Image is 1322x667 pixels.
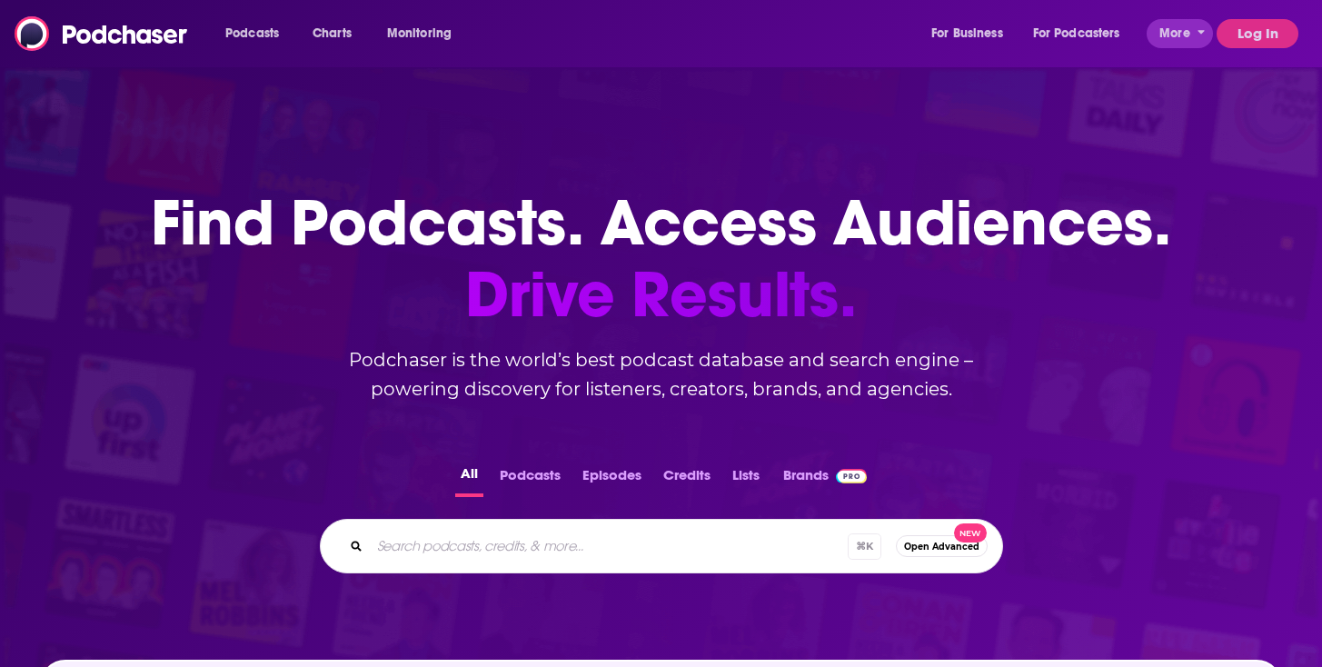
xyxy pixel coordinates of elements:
h2: Podchaser is the world’s best podcast database and search engine – powering discovery for listene... [298,345,1025,403]
button: All [455,462,483,497]
span: Monitoring [387,21,452,46]
span: Open Advanced [904,542,979,552]
span: For Podcasters [1033,21,1120,46]
button: Podcasts [494,462,566,497]
span: More [1159,21,1190,46]
button: Lists [727,462,765,497]
span: New [954,523,987,543]
span: ⌘ K [848,533,881,560]
span: For Business [931,21,1003,46]
button: Log In [1217,19,1298,48]
div: Search podcasts, credits, & more... [320,519,1003,573]
button: open menu [919,19,1026,48]
button: Open AdvancedNew [896,535,988,557]
a: Charts [301,19,363,48]
img: Podchaser Pro [836,469,868,483]
button: open menu [1147,19,1213,48]
span: Charts [313,21,352,46]
button: Episodes [577,462,647,497]
input: Search podcasts, credits, & more... [370,532,848,561]
span: Podcasts [225,21,279,46]
button: Credits [658,462,716,497]
button: open menu [1021,19,1147,48]
span: Drive Results. [151,259,1171,331]
button: open menu [374,19,475,48]
img: Podchaser - Follow, Share and Rate Podcasts [15,16,189,51]
button: open menu [213,19,303,48]
a: BrandsPodchaser Pro [783,462,868,497]
h1: Find Podcasts. Access Audiences. [151,187,1171,331]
